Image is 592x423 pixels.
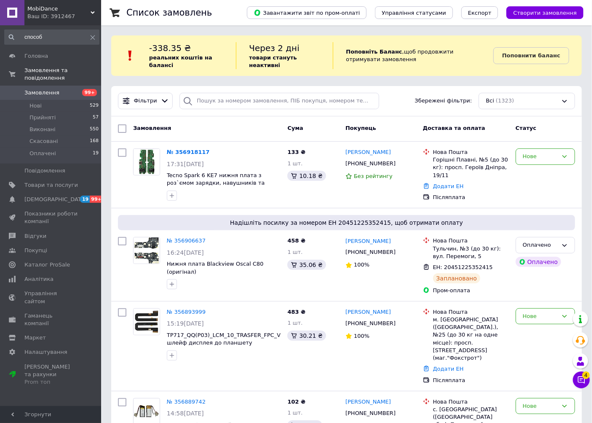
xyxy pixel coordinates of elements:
span: -338.35 ₴ [149,43,191,53]
span: Скасовані [29,137,58,145]
span: Показники роботи компанії [24,210,78,225]
span: MobiDance [27,5,91,13]
span: 57 [93,114,99,121]
img: Фото товару [134,404,160,419]
span: Покупець [346,125,376,131]
span: Гаманець компанії [24,312,78,327]
span: Замовлення [24,89,59,97]
span: Покупці [24,247,47,254]
span: Збережені фільтри: [415,97,472,105]
div: Нове [523,152,558,161]
span: 99+ [82,89,97,96]
div: Післяплата [433,377,509,384]
span: [DEMOGRAPHIC_DATA] [24,196,87,203]
b: Поповнити баланс [502,52,560,59]
a: Фото товару [133,308,160,335]
span: Оплачені [29,150,56,157]
div: 35.06 ₴ [287,260,326,270]
a: Tecno Spark 6 KE7 нижня плата з роз`ємом зарядки, навушників та мікрофоном [167,172,265,194]
span: 99+ [90,196,104,203]
span: Прийняті [29,114,56,121]
span: 14:58[DATE] [167,410,204,417]
span: 133 ₴ [287,149,305,155]
a: Поповнити баланс [493,47,569,64]
div: [PHONE_NUMBER] [344,247,397,258]
div: Пром-оплата [433,287,509,294]
a: Створити замовлення [498,9,584,16]
div: Оплачено [516,257,561,267]
span: Всі [486,97,494,105]
span: 1 шт. [287,410,303,416]
span: 529 [90,102,99,110]
span: Повідомлення [24,167,65,175]
span: Замовлення [133,125,171,131]
span: 550 [90,126,99,133]
span: 458 ₴ [287,237,305,244]
div: Оплачено [523,241,558,250]
div: Заплановано [433,273,481,283]
a: № 356918117 [167,149,210,155]
div: м. [GEOGRAPHIC_DATA] ([GEOGRAPHIC_DATA].), №25 (до 30 кг на одне місце): просп. [STREET_ADDRESS] ... [433,316,509,362]
div: [PHONE_NUMBER] [344,318,397,329]
b: товари стануть неактивні [249,54,297,68]
span: 100% [354,261,370,268]
a: Фото товару [133,148,160,175]
div: Тульчин, №3 (до 30 кг): вул. Перемоги, 5 [433,245,509,260]
span: 17:31[DATE] [167,161,204,167]
div: Нове [523,312,558,321]
div: Нове [523,402,558,411]
a: [PERSON_NAME] [346,398,391,406]
div: Нова Пошта [433,148,509,156]
span: Завантажити звіт по пром-оплаті [254,9,360,16]
img: Фото товару [134,237,160,264]
div: Нова Пошта [433,237,509,245]
a: Фото товару [133,237,160,264]
button: Створити замовлення [506,6,584,19]
span: Через 2 дні [249,43,300,53]
span: 1 шт. [287,249,303,255]
span: 16:24[DATE] [167,249,204,256]
img: Фото товару [134,309,160,335]
button: Завантажити звіт по пром-оплаті [247,6,367,19]
b: Поповніть Баланс [346,48,402,55]
span: Управління сайтом [24,290,78,305]
span: Експорт [468,10,492,16]
div: [PHONE_NUMBER] [344,408,397,419]
span: 19 [80,196,90,203]
span: Замовлення та повідомлення [24,67,101,82]
span: Без рейтингу [354,173,393,179]
a: № 356889742 [167,399,206,405]
span: 168 [90,137,99,145]
span: ЕН: 20451225352415 [433,264,493,270]
h1: Список замовлень [126,8,212,18]
span: 4 [582,372,590,379]
span: (1323) [496,97,514,104]
span: 483 ₴ [287,309,305,315]
a: TP717_QQ(P03)_LCM_10_TRASFER_FPC_V1.1 шлейф дисплея до планшету [167,332,289,346]
img: Фото товару [134,149,160,175]
span: [PERSON_NAME] та рахунки [24,363,78,386]
span: Товари та послуги [24,181,78,189]
span: Головна [24,52,48,60]
span: Cума [287,125,303,131]
input: Пошук [4,30,99,45]
span: Створити замовлення [513,10,577,16]
span: 102 ₴ [287,399,305,405]
span: 19 [93,150,99,157]
span: Управління статусами [382,10,446,16]
img: :exclamation: [124,49,137,62]
a: [PERSON_NAME] [346,148,391,156]
button: Експорт [461,6,498,19]
span: Маркет [24,334,46,342]
a: № 356893999 [167,309,206,315]
a: Нижня плата Blackview Oscal C80 (оригінал) [167,261,264,275]
span: Статус [516,125,537,131]
div: Нова Пошта [433,308,509,316]
a: № 356906637 [167,237,206,244]
span: Аналітика [24,275,54,283]
button: Чат з покупцем4 [573,372,590,388]
span: Нові [29,102,42,110]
